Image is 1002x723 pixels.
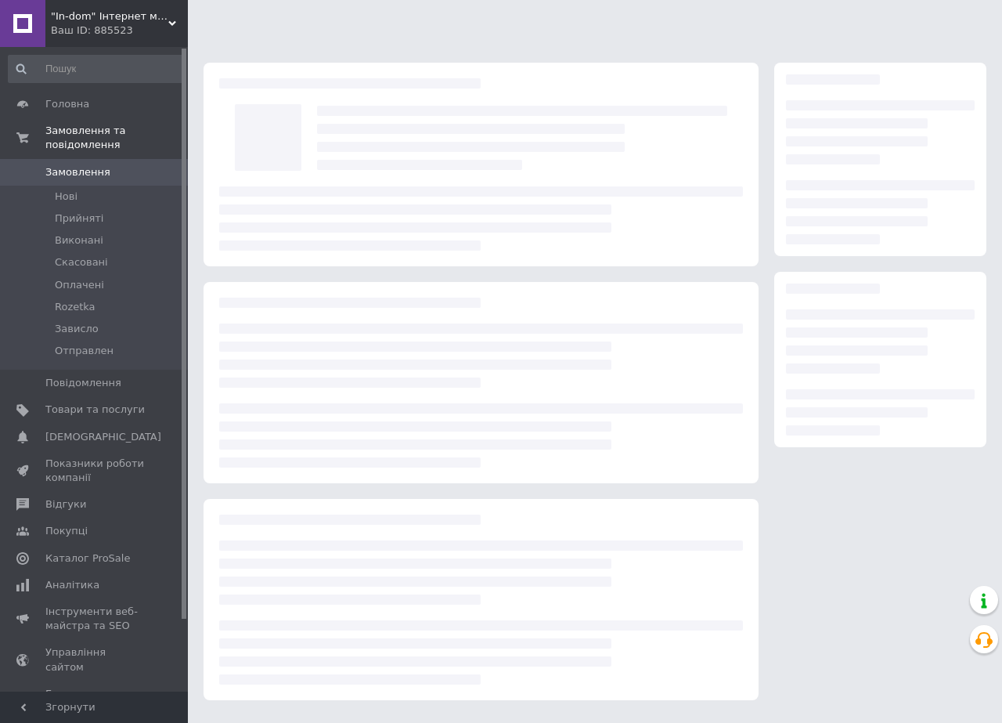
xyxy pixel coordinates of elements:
span: Покупці [45,524,88,538]
span: Головна [45,97,89,111]
span: Інструменти веб-майстра та SEO [45,605,145,633]
span: Аналітика [45,578,99,592]
span: Прийняті [55,211,103,226]
input: Пошук [8,55,185,83]
span: Скасовані [55,255,108,269]
div: Ваш ID: 885523 [51,23,188,38]
span: [DEMOGRAPHIC_DATA] [45,430,161,444]
span: Товари та послуги [45,403,145,417]
span: Показники роботи компанії [45,457,145,485]
span: Відгуки [45,497,86,512]
span: Зависло [55,322,99,336]
span: Замовлення [45,165,110,179]
span: Rozetka [55,300,96,314]
span: Нові [55,190,77,204]
span: "In-dom" Інтернет магазин товарів для дому у Інни [51,9,168,23]
span: Виконані [55,233,103,248]
span: Отправлен [55,344,114,358]
span: Гаманець компанії [45,687,145,715]
span: Каталог ProSale [45,551,130,566]
span: Повідомлення [45,376,121,390]
span: Управління сайтом [45,645,145,674]
span: Оплачені [55,278,104,292]
span: Замовлення та повідомлення [45,124,188,152]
